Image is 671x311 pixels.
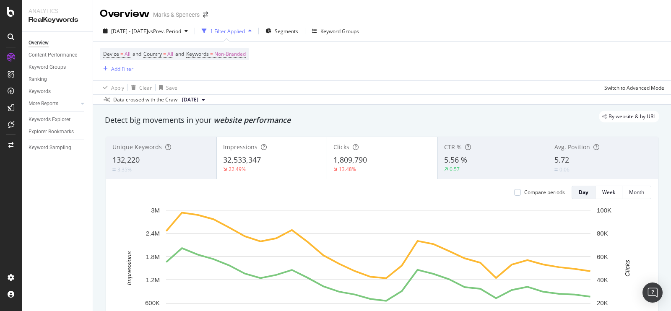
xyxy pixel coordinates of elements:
[167,48,173,60] span: All
[203,12,208,18] div: arrow-right-arrow-left
[29,115,70,124] div: Keywords Explorer
[29,87,87,96] a: Keywords
[29,143,87,152] a: Keyword Sampling
[554,155,569,165] span: 5.72
[111,28,148,35] span: [DATE] - [DATE]
[223,143,257,151] span: Impressions
[559,166,570,173] div: 0.06
[100,64,133,74] button: Add Filter
[602,189,615,196] div: Week
[120,50,123,57] span: =
[186,50,209,57] span: Keywords
[148,28,181,35] span: vs Prev. Period
[125,251,133,285] text: Impressions
[100,81,124,94] button: Apply
[143,50,162,57] span: Country
[100,24,191,38] button: [DATE] - [DATE]vsPrev. Period
[29,39,87,47] a: Overview
[333,143,349,151] span: Clicks
[309,24,362,38] button: Keyword Groups
[145,299,160,306] text: 600K
[609,114,656,119] span: By website & by URL
[444,155,467,165] span: 5.56 %
[554,143,590,151] span: Avg. Position
[153,10,200,19] div: Marks & Spencers
[554,168,558,171] img: Equal
[29,51,87,60] a: Content Performance
[139,84,152,91] div: Clear
[179,95,208,105] button: [DATE]
[333,155,367,165] span: 1,809,790
[597,207,611,214] text: 100K
[524,189,565,196] div: Compare periods
[166,84,177,91] div: Save
[175,50,184,57] span: and
[229,166,246,173] div: 22.49%
[444,143,462,151] span: CTR %
[642,282,663,303] div: Open Intercom Messenger
[29,75,47,84] div: Ranking
[29,39,49,47] div: Overview
[210,28,245,35] div: 1 Filter Applied
[275,28,298,35] span: Segments
[29,99,78,108] a: More Reports
[163,50,166,57] span: =
[133,50,141,57] span: and
[103,50,119,57] span: Device
[156,81,177,94] button: Save
[198,24,255,38] button: 1 Filter Applied
[601,81,664,94] button: Switch to Advanced Mode
[622,186,651,199] button: Month
[450,166,460,173] div: 0.57
[597,253,608,260] text: 60K
[29,127,87,136] a: Explorer Bookmarks
[320,28,359,35] div: Keyword Groups
[29,63,87,72] a: Keyword Groups
[112,143,162,151] span: Unique Keywords
[596,186,622,199] button: Week
[111,84,124,91] div: Apply
[29,87,51,96] div: Keywords
[599,111,659,122] div: legacy label
[604,84,664,91] div: Switch to Advanced Mode
[125,48,130,60] span: All
[29,127,74,136] div: Explorer Bookmarks
[262,24,302,38] button: Segments
[624,259,631,276] text: Clicks
[182,96,198,104] span: 2023 Sep. 30th
[597,230,608,237] text: 80K
[210,50,213,57] span: =
[214,48,246,60] span: Non-Branded
[572,186,596,199] button: Day
[223,155,261,165] span: 32,533,347
[29,15,86,25] div: RealKeywords
[29,99,58,108] div: More Reports
[146,230,160,237] text: 2.4M
[112,168,116,171] img: Equal
[29,143,71,152] div: Keyword Sampling
[629,189,644,196] div: Month
[112,155,140,165] span: 132,220
[146,253,160,260] text: 1.8M
[113,96,179,104] div: Data crossed with the Crawl
[128,81,152,94] button: Clear
[579,189,588,196] div: Day
[117,166,132,173] div: 3.35%
[29,75,87,84] a: Ranking
[29,63,66,72] div: Keyword Groups
[29,51,77,60] div: Content Performance
[100,7,150,21] div: Overview
[597,276,608,283] text: 40K
[111,65,133,73] div: Add Filter
[29,7,86,15] div: Analytics
[339,166,356,173] div: 13.48%
[151,207,160,214] text: 3M
[146,276,160,283] text: 1.2M
[597,299,608,306] text: 20K
[29,115,87,124] a: Keywords Explorer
